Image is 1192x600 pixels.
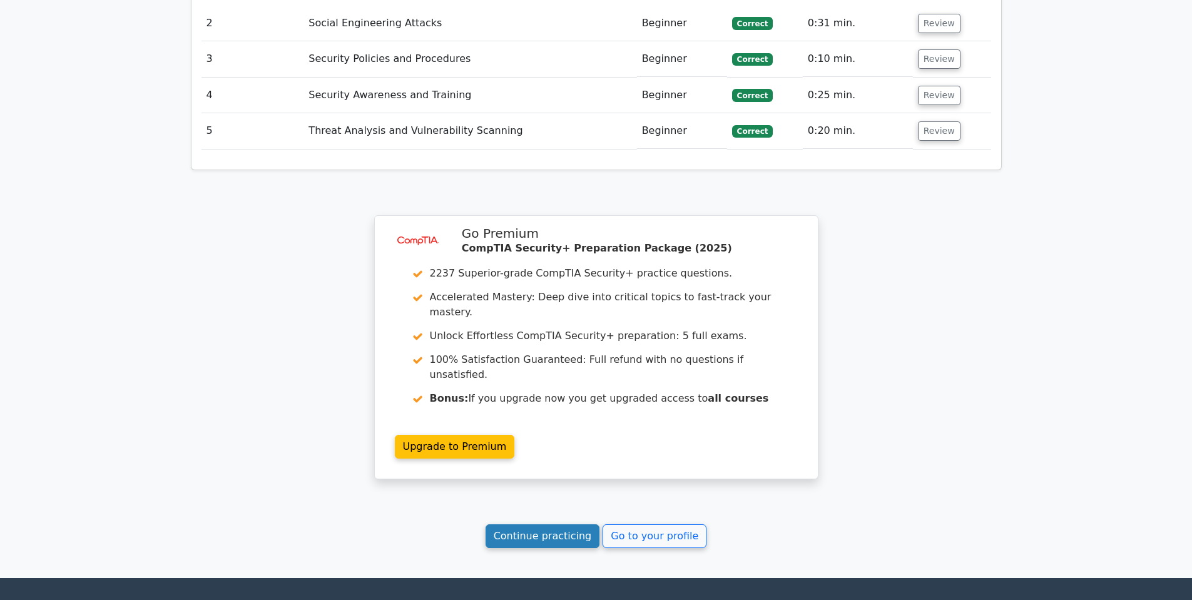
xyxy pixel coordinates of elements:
td: Security Policies and Procedures [303,41,636,77]
td: 0:10 min. [803,41,913,77]
span: Correct [732,17,773,29]
span: Correct [732,89,773,101]
td: Beginner [637,78,727,113]
td: 0:31 min. [803,6,913,41]
td: Threat Analysis and Vulnerability Scanning [303,113,636,149]
span: Correct [732,125,773,138]
span: Correct [732,53,773,66]
td: 0:25 min. [803,78,913,113]
td: Beginner [637,6,727,41]
td: Beginner [637,113,727,149]
td: 4 [201,78,304,113]
td: Beginner [637,41,727,77]
td: Security Awareness and Training [303,78,636,113]
a: Go to your profile [603,524,706,548]
button: Review [918,86,960,105]
button: Review [918,14,960,33]
td: 2 [201,6,304,41]
button: Review [918,121,960,141]
td: 3 [201,41,304,77]
button: Review [918,49,960,69]
td: Social Engineering Attacks [303,6,636,41]
a: Continue practicing [486,524,600,548]
td: 0:20 min. [803,113,913,149]
td: 5 [201,113,304,149]
a: Upgrade to Premium [395,435,515,459]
